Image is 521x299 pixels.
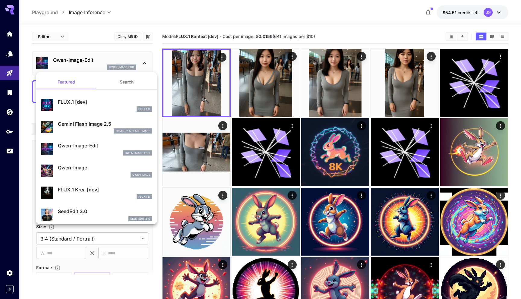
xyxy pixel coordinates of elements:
[125,151,150,155] p: qwen_image_edit
[58,164,152,171] p: Qwen-Image
[96,75,157,89] button: Search
[58,98,152,105] p: FLUX.1 [dev]
[41,184,152,202] div: FLUX.1 Krea [dev]FLUX.1 D
[41,140,152,158] div: Qwen-Image-Editqwen_image_edit
[58,120,152,127] p: Gemini Flash Image 2.5
[58,208,152,215] p: SeedEdit 3.0
[58,186,152,193] p: FLUX.1 Krea [dev]
[138,107,150,111] p: FLUX.1 D
[41,118,152,136] div: Gemini Flash Image 2.5gemini_2_5_flash_image
[41,96,152,114] div: FLUX.1 [dev]FLUX.1 D
[41,205,152,224] div: SeedEdit 3.0seed_edit_3_0
[116,129,150,133] p: gemini_2_5_flash_image
[138,195,150,199] p: FLUX.1 D
[130,217,150,221] p: seed_edit_3_0
[58,142,152,149] p: Qwen-Image-Edit
[132,173,150,177] p: Qwen Image
[36,75,96,89] button: Featured
[41,162,152,180] div: Qwen-ImageQwen Image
